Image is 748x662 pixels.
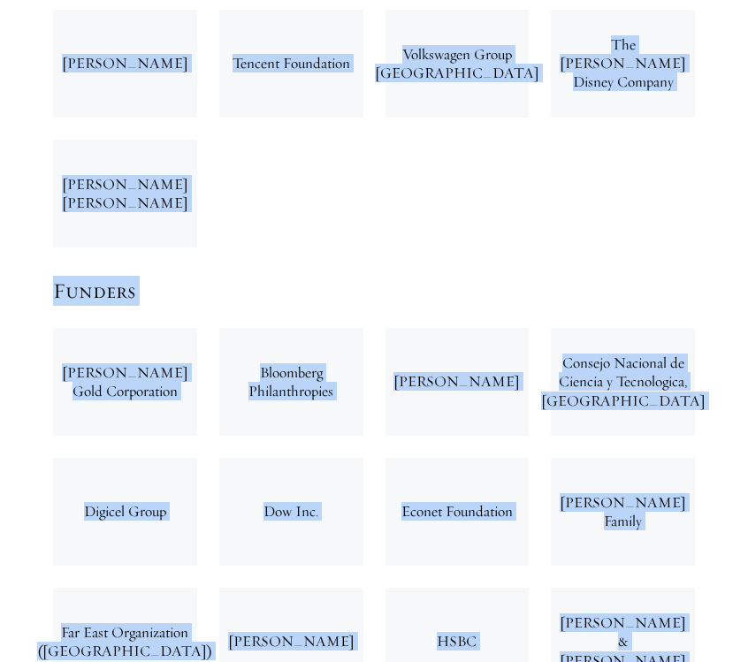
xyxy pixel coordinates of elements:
[551,458,695,566] div: [PERSON_NAME] Family
[53,140,197,247] div: [PERSON_NAME] [PERSON_NAME]
[219,328,363,436] div: Bloomberg Philanthropies
[53,328,197,436] div: [PERSON_NAME] Gold Corporation
[219,10,363,118] div: Tencent Foundation
[551,10,695,118] div: The [PERSON_NAME] Disney Company
[385,10,530,118] div: Volkswagen Group [GEOGRAPHIC_DATA]
[551,328,695,436] div: Consejo Nacional de Ciencia y Tecnologica, [GEOGRAPHIC_DATA]
[385,328,530,436] div: [PERSON_NAME]
[219,458,363,566] div: Dow Inc.
[385,458,530,566] div: Econet Foundation
[53,276,695,306] h5: Funders
[53,10,197,118] div: [PERSON_NAME]
[53,458,197,566] div: Digicel Group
